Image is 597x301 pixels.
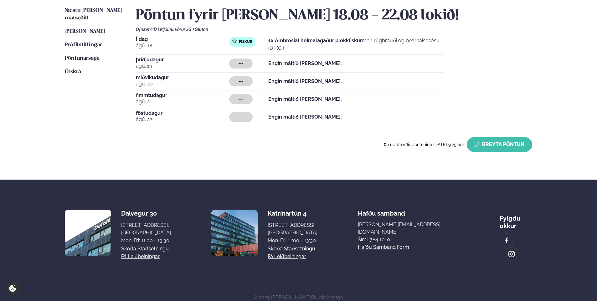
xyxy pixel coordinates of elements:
span: Prófílstillingar [65,42,102,48]
div: [STREET_ADDRESS], [GEOGRAPHIC_DATA] [121,222,171,237]
div: Katrínartún 4 [268,210,317,217]
a: Næstu [PERSON_NAME] matseðill [65,7,123,22]
span: ágú. 21 [136,98,229,105]
span: [PERSON_NAME] [65,29,105,34]
div: Mon-Fri: 11:00 - 13:30 [121,237,171,244]
strong: Engin máltíð [PERSON_NAME]. [268,114,342,120]
a: Pöntunarsaga [65,55,100,62]
a: image alt [500,234,513,247]
span: Í dag [136,37,229,42]
span: Fiskur [239,39,252,44]
a: Studio Mango [311,294,343,300]
span: föstudagur [136,111,229,116]
a: Hafðu samband form [358,243,409,251]
span: Næstu [PERSON_NAME] matseðill [65,8,122,21]
a: Skoða staðsetningu [268,245,315,253]
h2: Pöntun fyrir [PERSON_NAME] 18.08 - 22.08 lokið! [136,7,532,24]
span: Útskrá [65,69,81,74]
strong: Engin máltíð [PERSON_NAME]. [268,78,342,84]
div: Ofnæmi: [136,27,532,32]
span: ágú. 22 [136,116,229,123]
button: Breyta Pöntun [467,137,532,152]
strong: 1x Ambrosial heimalagaður plokkfiskur [268,38,362,43]
span: ágú. 18 [136,42,229,49]
a: [PERSON_NAME] [65,28,105,35]
img: image alt [65,210,111,256]
span: þriðjudagur [136,57,229,62]
img: fish.svg [232,39,237,44]
span: --- [239,61,243,66]
span: miðvikudagur [136,75,229,80]
span: ágú. 19 [136,62,229,70]
p: Sími: 784 1010 [358,236,459,243]
span: --- [239,115,243,120]
a: Cookie settings [6,282,19,295]
span: --- [239,79,243,84]
strong: Engin máltíð [PERSON_NAME]. [268,96,342,102]
a: Útskrá [65,68,81,76]
span: --- [239,97,243,102]
span: Hafðu samband [358,205,405,217]
span: fimmtudagur [136,93,229,98]
a: Skoða staðsetningu [121,245,169,253]
a: Prófílstillingar [65,41,102,49]
span: (D ) Mjólkurvörur , [152,27,187,32]
a: Fá leiðbeiningar [121,253,160,260]
span: ágú. 20 [136,80,229,88]
a: [PERSON_NAME][EMAIL_ADDRESS][DOMAIN_NAME] [358,221,459,236]
a: Fá leiðbeiningar [268,253,306,260]
span: Þú uppfærðir pöntunina [DATE] 9:25 am [384,142,464,147]
a: image alt [505,247,518,261]
img: image alt [503,237,510,244]
div: Mon-Fri: 11:00 - 13:30 [268,237,317,244]
img: image alt [211,210,258,256]
img: image alt [508,251,515,258]
p: með rúgbrauði og bearnaisesósu (D ) (G ) [268,37,443,52]
span: © 2025 [PERSON_NAME] [254,294,343,300]
strong: Engin máltíð [PERSON_NAME]. [268,60,342,66]
span: (G ) Glúten [187,27,208,32]
span: Pöntunarsaga [65,56,100,61]
div: [STREET_ADDRESS], [GEOGRAPHIC_DATA] [268,222,317,237]
div: Dalvegur 30 [121,210,171,217]
div: Fylgdu okkur [500,210,532,230]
